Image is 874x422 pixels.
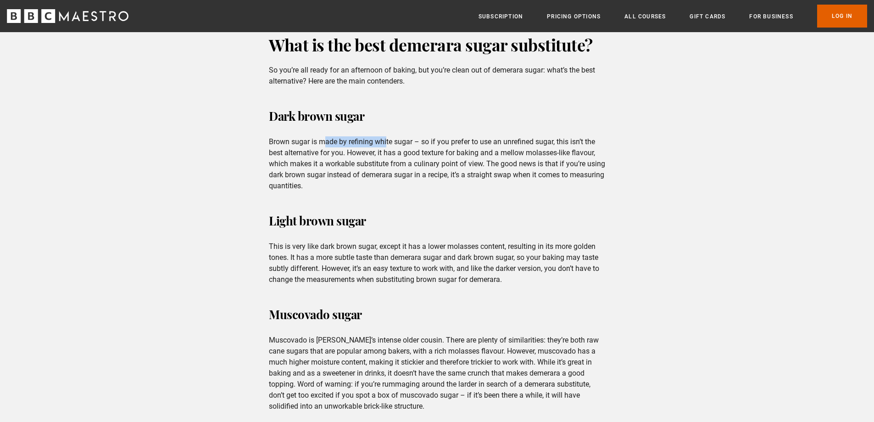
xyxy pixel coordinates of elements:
h3: Light brown sugar [269,210,605,232]
p: Muscovado is [PERSON_NAME]’s intense older cousin. There are plenty of similarities: they’re both... [269,335,605,412]
h3: Dark brown sugar [269,105,605,127]
a: All Courses [624,12,666,21]
svg: BBC Maestro [7,9,128,23]
nav: Primary [479,5,867,28]
p: This is very like dark brown sugar, except it has a lower molasses content, resulting in its more... [269,241,605,285]
a: Subscription [479,12,523,21]
a: For business [749,12,793,21]
h2: What is the best demerara sugar substitute? [269,34,605,56]
a: Gift Cards [690,12,725,21]
a: Pricing Options [547,12,601,21]
p: So you’re all ready for an afternoon of baking, but you’re clean out of demerara sugar: what’s th... [269,65,605,87]
a: Log In [817,5,867,28]
h3: Muscovado sugar [269,304,605,326]
p: Brown sugar is made by refining white sugar – so if you prefer to use an unrefined sugar, this is... [269,136,605,191]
